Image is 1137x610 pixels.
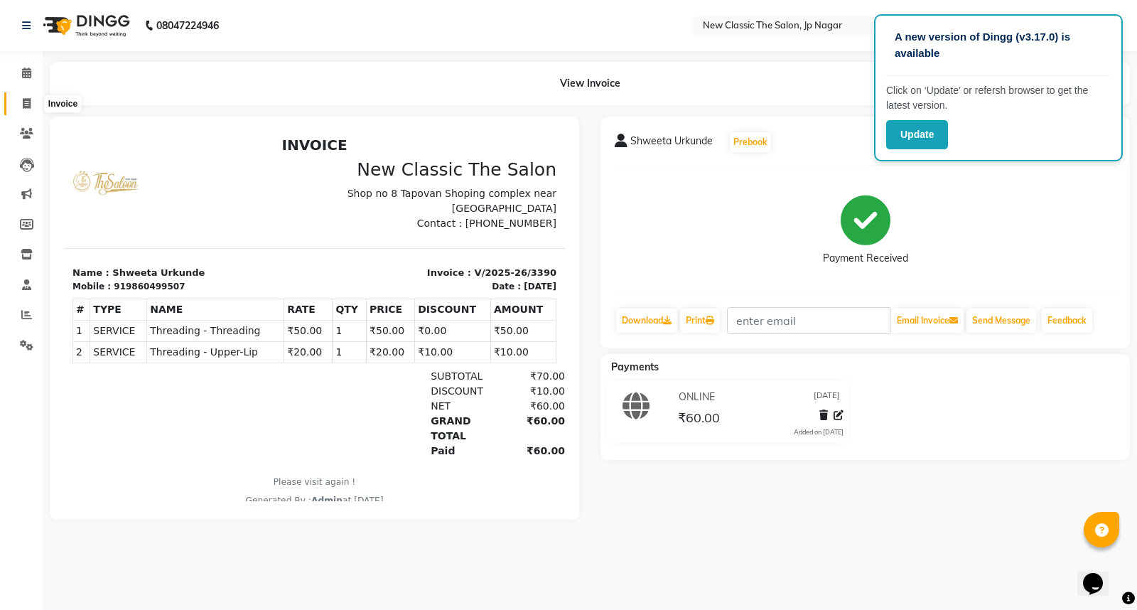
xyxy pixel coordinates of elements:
[83,168,220,189] th: NAME
[895,29,1102,61] p: A new version of Dingg (v3.17.0) is available
[358,253,429,268] div: DISCOUNT
[630,134,713,154] span: Shweeta Urkunde
[430,238,501,253] div: ₹70.00
[259,85,493,100] p: Contact : [PHONE_NUMBER]
[86,214,217,229] span: Threading - Upper-Lip
[259,135,493,149] p: Invoice : V/2025-26/3390
[36,6,134,46] img: logo
[26,189,83,210] td: SERVICE
[26,210,83,232] td: SERVICE
[303,210,351,232] td: ₹20.00
[814,390,840,405] span: [DATE]
[823,251,908,266] div: Payment Received
[9,168,26,189] th: #
[426,168,492,189] th: AMOUNT
[679,390,715,405] span: ONLINE
[50,149,121,162] div: 919860499507
[358,238,429,253] div: SUBTOTAL
[727,307,890,334] input: enter email
[269,189,303,210] td: 1
[426,210,492,232] td: ₹10.00
[966,309,1036,333] button: Send Message
[9,135,242,149] p: Name : Shweeta Urkunde
[611,360,659,373] span: Payments
[351,168,427,189] th: DISCOUNT
[678,410,720,429] span: ₹60.00
[50,62,1130,105] div: View Invoice
[616,309,677,333] a: Download
[9,345,492,358] p: Please visit again !
[303,168,351,189] th: PRICE
[156,6,219,46] b: 08047224946
[430,253,501,268] div: ₹10.00
[9,210,26,232] td: 2
[430,313,501,328] div: ₹60.00
[351,189,427,210] td: ₹0.00
[460,149,492,162] div: [DATE]
[247,365,279,375] span: Admin
[358,268,429,283] div: NET
[680,309,720,333] a: Print
[886,120,948,149] button: Update
[730,132,771,152] button: Prebook
[886,83,1111,113] p: Click on ‘Update’ or refersh browser to get the latest version.
[9,363,492,376] div: Generated By : at [DATE]
[428,149,457,162] div: Date :
[891,309,964,333] button: Email Invoice
[9,189,26,210] td: 1
[794,427,844,437] div: Added on [DATE]
[1042,309,1092,333] a: Feedback
[358,283,429,313] div: GRAND TOTAL
[259,28,493,50] h3: New Classic The Salon
[1077,553,1123,596] iframe: chat widget
[9,6,492,23] h2: INVOICE
[220,168,269,189] th: RATE
[220,210,269,232] td: ₹20.00
[26,168,83,189] th: TYPE
[86,193,217,208] span: Threading - Threading
[358,313,429,328] div: Paid
[430,283,501,313] div: ₹60.00
[259,55,493,85] p: Shop no 8 Tapovan Shoping complex near [GEOGRAPHIC_DATA]
[430,268,501,283] div: ₹60.00
[45,95,81,112] div: Invoice
[220,189,269,210] td: ₹50.00
[303,189,351,210] td: ₹50.00
[351,210,427,232] td: ₹10.00
[426,189,492,210] td: ₹50.00
[269,168,303,189] th: QTY
[9,149,47,162] div: Mobile :
[269,210,303,232] td: 1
